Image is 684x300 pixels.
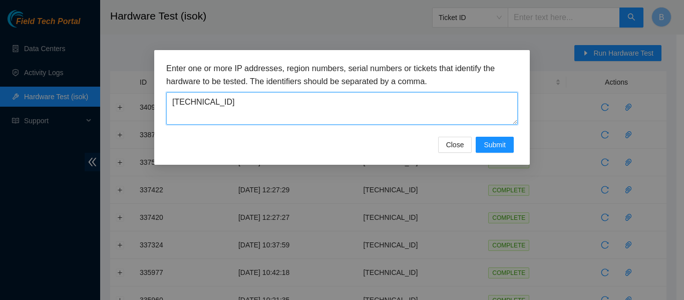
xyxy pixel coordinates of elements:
button: Close [438,137,472,153]
h3: Enter one or more IP addresses, region numbers, serial numbers or tickets that identify the hardw... [166,62,518,88]
textarea: [TECHNICAL_ID] [166,92,518,125]
button: Submit [476,137,514,153]
span: Close [446,139,464,150]
span: Submit [484,139,506,150]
